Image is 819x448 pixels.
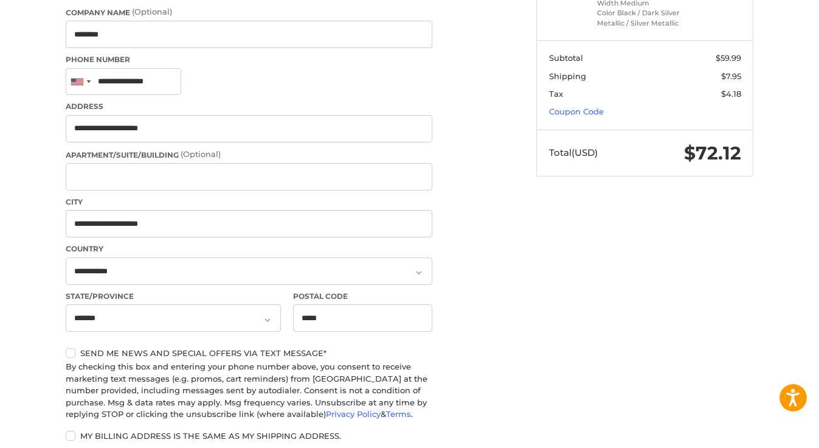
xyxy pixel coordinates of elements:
[132,7,172,16] small: (Optional)
[66,291,281,302] label: State/Province
[66,348,432,358] label: Send me news and special offers via text message*
[66,197,432,208] label: City
[386,409,411,419] a: Terms
[721,89,741,99] span: $4.18
[716,53,741,63] span: $59.99
[549,147,598,158] span: Total (USD)
[549,71,586,81] span: Shipping
[66,54,432,65] label: Phone Number
[684,142,741,164] span: $72.12
[66,361,432,421] div: By checking this box and entering your phone number above, you consent to receive marketing text ...
[181,149,221,159] small: (Optional)
[66,431,432,441] label: My billing address is the same as my shipping address.
[549,89,563,99] span: Tax
[597,8,690,28] li: Color Black / Dark Silver Metallic / Silver Metallic
[66,69,94,95] div: United States: +1
[721,71,741,81] span: $7.95
[66,6,432,18] label: Company Name
[549,107,604,116] a: Coupon Code
[66,101,432,112] label: Address
[66,149,432,161] label: Apartment/Suite/Building
[66,243,432,254] label: Country
[326,409,381,419] a: Privacy Policy
[549,53,583,63] span: Subtotal
[293,291,433,302] label: Postal Code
